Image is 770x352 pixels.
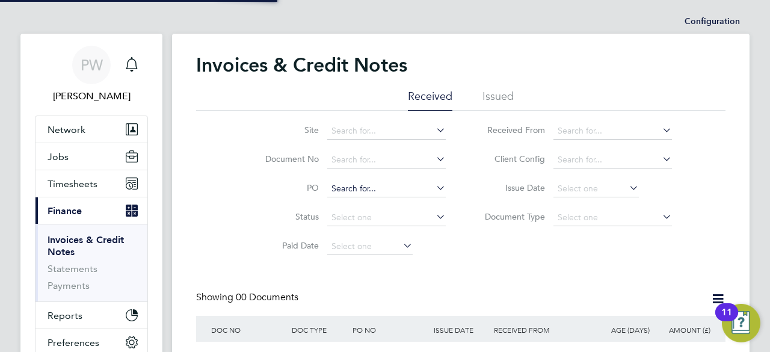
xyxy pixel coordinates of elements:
input: Select one [553,181,639,197]
label: Client Config [476,153,545,164]
button: Finance [35,197,147,224]
input: Select one [553,209,672,226]
div: ISSUE DATE [431,316,491,344]
span: Finance [48,205,82,217]
a: Statements [48,263,97,274]
label: Received From [476,125,545,135]
div: Finance [35,224,147,301]
span: Network [48,124,85,135]
a: PW[PERSON_NAME] [35,46,148,103]
span: Jobs [48,151,69,162]
label: Site [250,125,319,135]
button: Jobs [35,143,147,170]
span: 00 Documents [236,291,298,303]
button: Open Resource Center, 11 new notifications [722,304,760,342]
div: RECEIVED FROM [491,316,592,344]
li: Received [408,89,452,111]
label: Issue Date [476,182,545,193]
button: Timesheets [35,170,147,197]
a: Invoices & Credit Notes [48,234,124,258]
input: Search for... [327,123,446,140]
label: Paid Date [250,240,319,251]
input: Search for... [327,152,446,168]
input: Select one [327,209,446,226]
div: Showing [196,291,301,304]
div: AMOUNT (£) [653,316,713,344]
button: Reports [35,302,147,329]
button: Network [35,116,147,143]
label: PO [250,182,319,193]
input: Search for... [327,181,446,197]
h2: Invoices & Credit Notes [196,53,407,77]
span: Reports [48,310,82,321]
input: Search for... [553,123,672,140]
label: Status [250,211,319,222]
div: PO NO [350,316,430,344]
div: AGE (DAYS) [592,316,653,344]
input: Search for... [553,152,672,168]
div: DOC NO [208,316,289,344]
span: Timesheets [48,178,97,190]
div: 11 [721,312,732,328]
div: DOC TYPE [289,316,350,344]
label: Document Type [476,211,545,222]
a: Payments [48,280,90,291]
input: Select one [327,238,413,255]
span: Peter Whilte [35,89,148,103]
li: Configuration [685,10,740,34]
label: Document No [250,153,319,164]
span: PW [81,57,103,73]
span: Preferences [48,337,99,348]
li: Issued [482,89,514,111]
